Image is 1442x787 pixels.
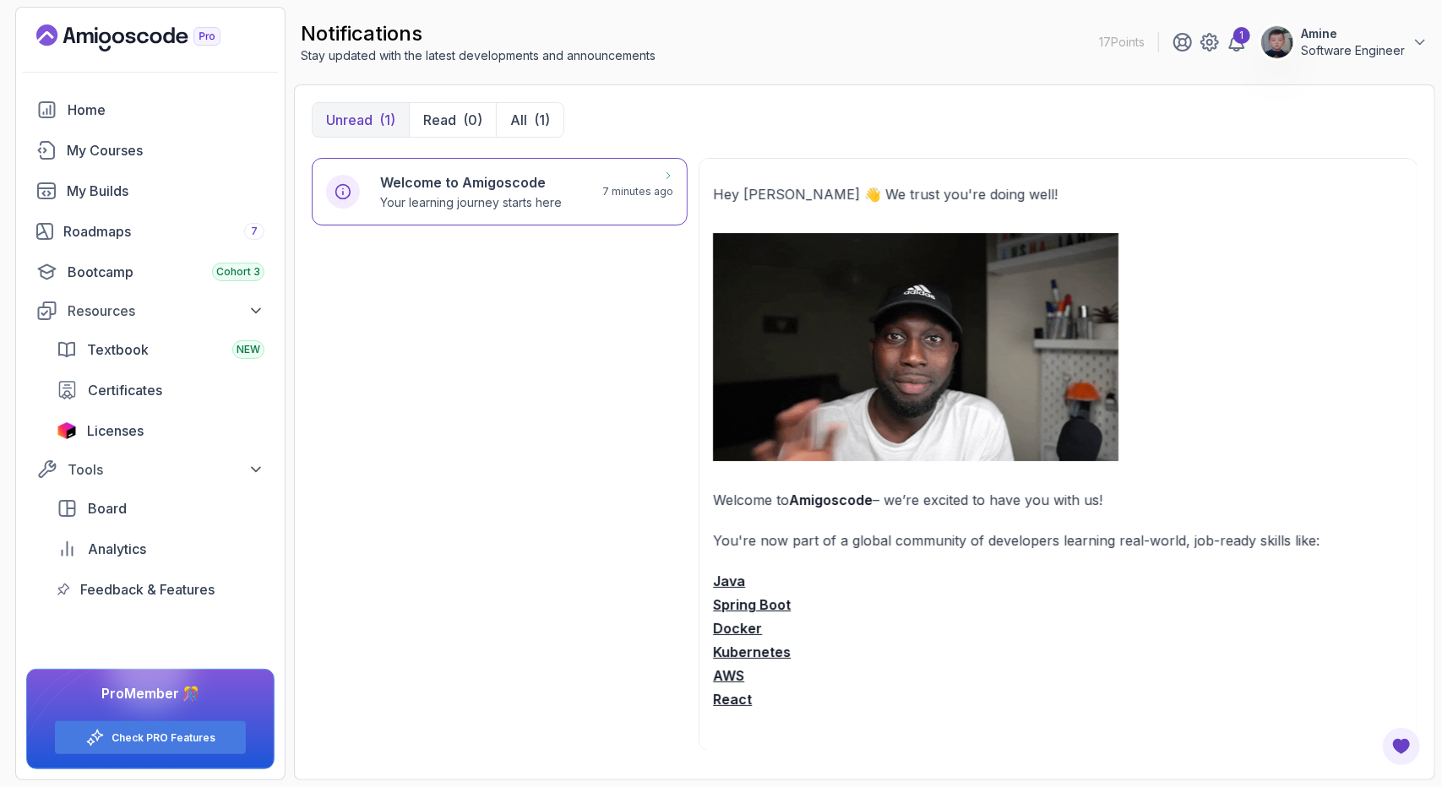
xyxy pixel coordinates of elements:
[68,301,264,321] div: Resources
[713,643,791,660] a: Kubernetes
[251,225,258,238] span: 7
[67,140,264,160] div: My Courses
[46,532,275,566] a: analytics
[301,20,656,47] h2: notifications
[713,488,1403,512] p: Welcome to – we’re excited to have you with us!
[87,339,149,360] span: Textbook
[463,110,482,130] div: (0)
[68,262,264,282] div: Bootcamp
[63,221,264,242] div: Roadmaps
[534,110,550,130] div: (1)
[46,373,275,407] a: certificates
[68,459,264,480] div: Tools
[46,333,275,366] a: textbook
[68,100,264,120] div: Home
[46,414,275,448] a: licenses
[67,181,264,201] div: My Builds
[713,182,1403,206] p: Hey [PERSON_NAME] 👋 We trust you're doing well!
[713,573,745,589] a: Java
[713,620,762,637] a: Docker
[88,498,127,518] span: Board
[713,691,752,708] a: React
[379,110,395,130] div: (1)
[26,174,275,208] a: builds
[789,491,873,508] strong: Amigoscode
[713,596,791,613] a: Spring Boot
[380,194,562,211] p: Your learning journey starts here
[46,573,275,606] a: feedback
[1261,26,1293,58] img: user profile image
[88,380,162,400] span: Certificates
[216,265,260,279] span: Cohort 3
[326,110,373,130] p: Unread
[87,421,144,441] span: Licenses
[237,343,260,356] span: NEW
[112,731,215,745] a: Check PRO Features
[1099,34,1145,51] p: 17 Points
[46,491,275,525] a: board
[26,133,275,167] a: courses
[36,24,259,52] a: Landing page
[26,255,275,289] a: bootcamp
[1260,25,1428,59] button: user profile imageAmineSoftware Engineer
[301,47,656,64] p: Stay updated with the latest developments and announcements
[510,110,527,130] p: All
[423,110,456,130] p: Read
[80,579,215,600] span: Feedback & Features
[88,539,146,559] span: Analytics
[409,103,496,137] button: Read(0)
[313,103,409,137] button: Unread(1)
[26,214,275,248] a: roadmaps
[713,233,1118,461] img: Welcome GIF
[26,93,275,127] a: home
[1227,32,1247,52] a: 1
[496,103,563,137] button: All(1)
[1301,25,1405,42] p: Amine
[602,185,673,198] p: 7 minutes ago
[713,529,1403,552] p: You're now part of a global community of developers learning real-world, job-ready skills like:
[1381,726,1422,767] button: Open Feedback Button
[1233,27,1250,44] div: 1
[57,422,77,439] img: jetbrains icon
[1301,42,1405,59] p: Software Engineer
[54,720,247,755] button: Check PRO Features
[26,454,275,485] button: Tools
[380,172,562,193] h6: Welcome to Amigoscode
[713,667,744,684] a: AWS
[26,296,275,326] button: Resources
